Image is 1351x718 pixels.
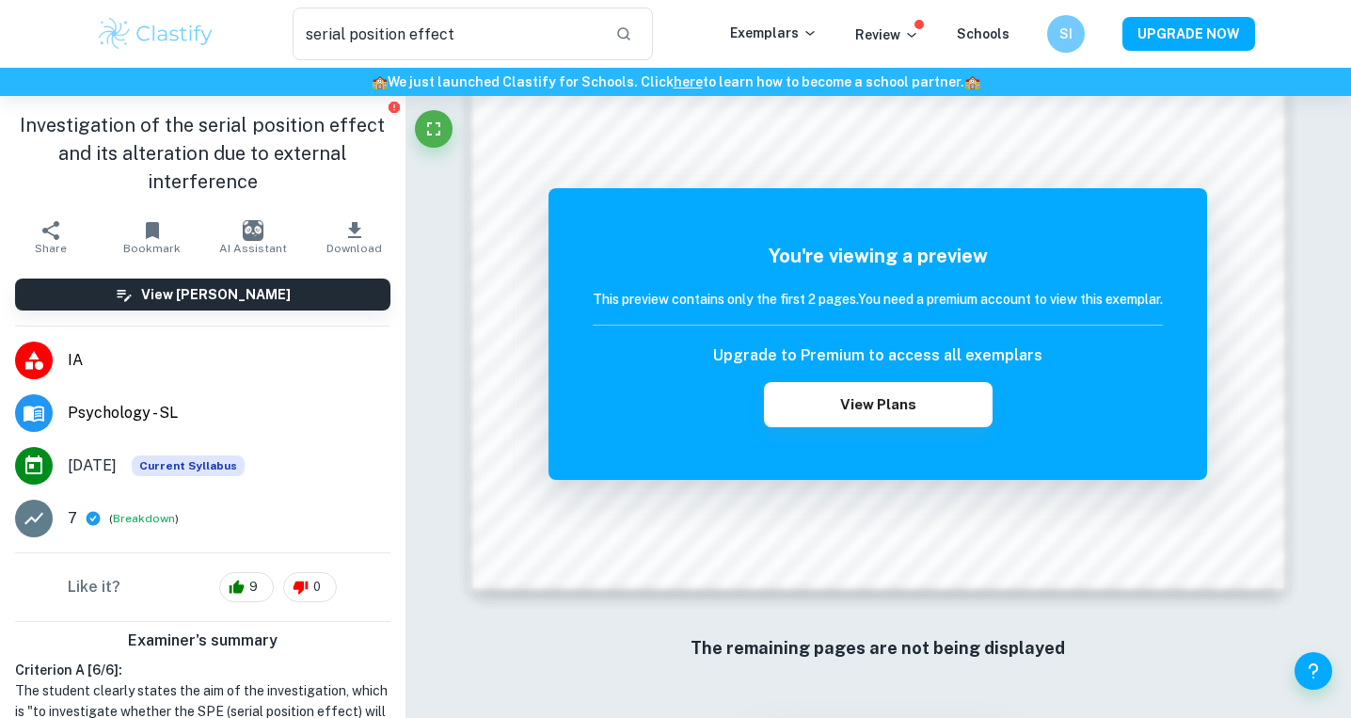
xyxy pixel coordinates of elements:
[8,630,398,652] h6: Examiner's summary
[674,74,703,89] a: here
[764,382,992,427] button: View Plans
[1122,17,1255,51] button: UPGRADE NOW
[326,242,382,255] span: Download
[239,578,268,597] span: 9
[293,8,600,60] input: Search for any exemplars...
[102,211,203,263] button: Bookmark
[68,576,120,598] h6: Like it?
[141,284,291,305] h6: View [PERSON_NAME]
[593,289,1163,310] h6: This preview contains only the first 2 pages. You need a premium account to view this exemplar.
[713,344,1042,367] h6: Upgrade to Premium to access all exemplars
[372,74,388,89] span: 🏫
[202,211,304,263] button: AI Assistant
[15,660,390,680] h6: Criterion A [ 6 / 6 ]:
[415,110,453,148] button: Fullscreen
[855,24,919,45] p: Review
[511,635,1247,662] h6: The remaining pages are not being displayed
[303,578,331,597] span: 0
[304,211,405,263] button: Download
[35,242,67,255] span: Share
[123,242,181,255] span: Bookmark
[4,72,1347,92] h6: We just launched Clastify for Schools. Click to learn how to become a school partner.
[68,455,117,477] span: [DATE]
[593,242,1163,270] h5: You're viewing a preview
[1295,652,1332,690] button: Help and Feedback
[730,23,818,43] p: Exemplars
[957,26,1009,41] a: Schools
[68,507,77,530] p: 7
[388,100,402,114] button: Report issue
[243,220,263,241] img: AI Assistant
[219,242,287,255] span: AI Assistant
[109,510,179,528] span: ( )
[1047,15,1085,53] button: SI
[113,510,175,527] button: Breakdown
[96,15,215,53] img: Clastify logo
[68,349,390,372] span: IA
[68,402,390,424] span: Psychology - SL
[964,74,980,89] span: 🏫
[132,455,245,476] span: Current Syllabus
[1056,24,1077,44] h6: SI
[132,455,245,476] div: This exemplar is based on the current syllabus. Feel free to refer to it for inspiration/ideas wh...
[15,279,390,311] button: View [PERSON_NAME]
[15,111,390,196] h1: Investigation of the serial position effect and its alteration due to external interference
